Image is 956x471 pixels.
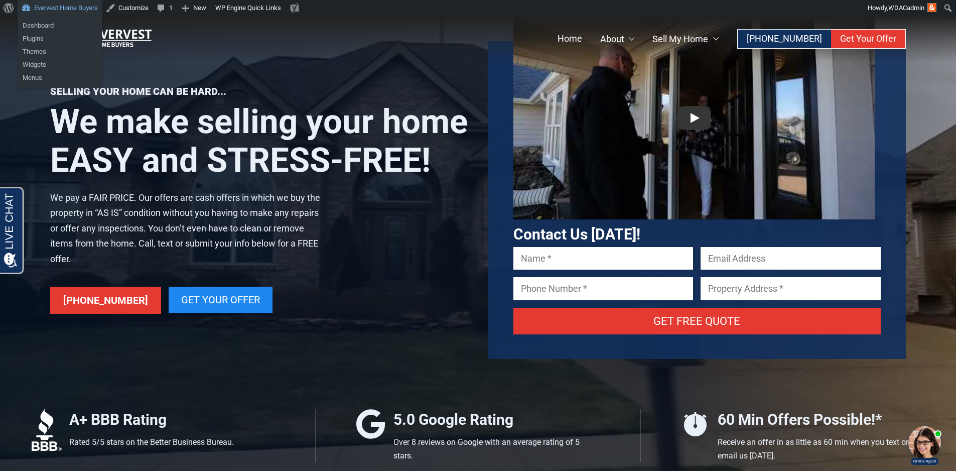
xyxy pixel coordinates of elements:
img: logo.png [50,26,156,51]
a: [PHONE_NUMBER] [50,287,161,314]
form: Contact form [513,247,881,346]
a: Sell My Home [643,30,728,48]
a: Menus [18,71,102,84]
span: Opens a chat window [25,8,81,21]
p: Receive an offer in as little as 60 min when you text or email us [DATE]. [718,435,924,462]
input: Name * [513,247,694,270]
a: Plugins [18,32,102,45]
a: Dashboard [18,19,102,32]
ul: Evervest Home Buyers [18,16,102,48]
span: WDACadmin [888,4,924,12]
a: Widgets [18,58,102,71]
span: [PHONE_NUMBER] [747,33,822,44]
a: Home [549,30,591,48]
a: Get Your Offer [169,287,272,313]
span: [PHONE_NUMBER] [63,294,148,306]
input: Phone Number * [513,277,694,300]
p: Selling your home can be hard... [50,86,468,97]
input: Get Free Quote [513,308,881,334]
a: Themes [18,45,102,58]
iframe: Chat Invitation [891,406,946,466]
h4: 60 Min Offers Possible!* [718,409,924,430]
h1: We make selling your home EASY and STRESS-FREE! [50,102,468,180]
input: Email Address [701,247,881,270]
a: Get Your Offer [831,30,905,48]
ul: Evervest Home Buyers [18,42,102,87]
p: We pay a FAIR PRICE. Our offers are cash offers in which we buy the property in “AS IS” condition... [50,190,329,267]
input: Property Address * [701,277,881,300]
a: About [591,30,644,48]
h3: Contact Us [DATE]! [513,226,881,244]
a: [PHONE_NUMBER] [738,30,831,48]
